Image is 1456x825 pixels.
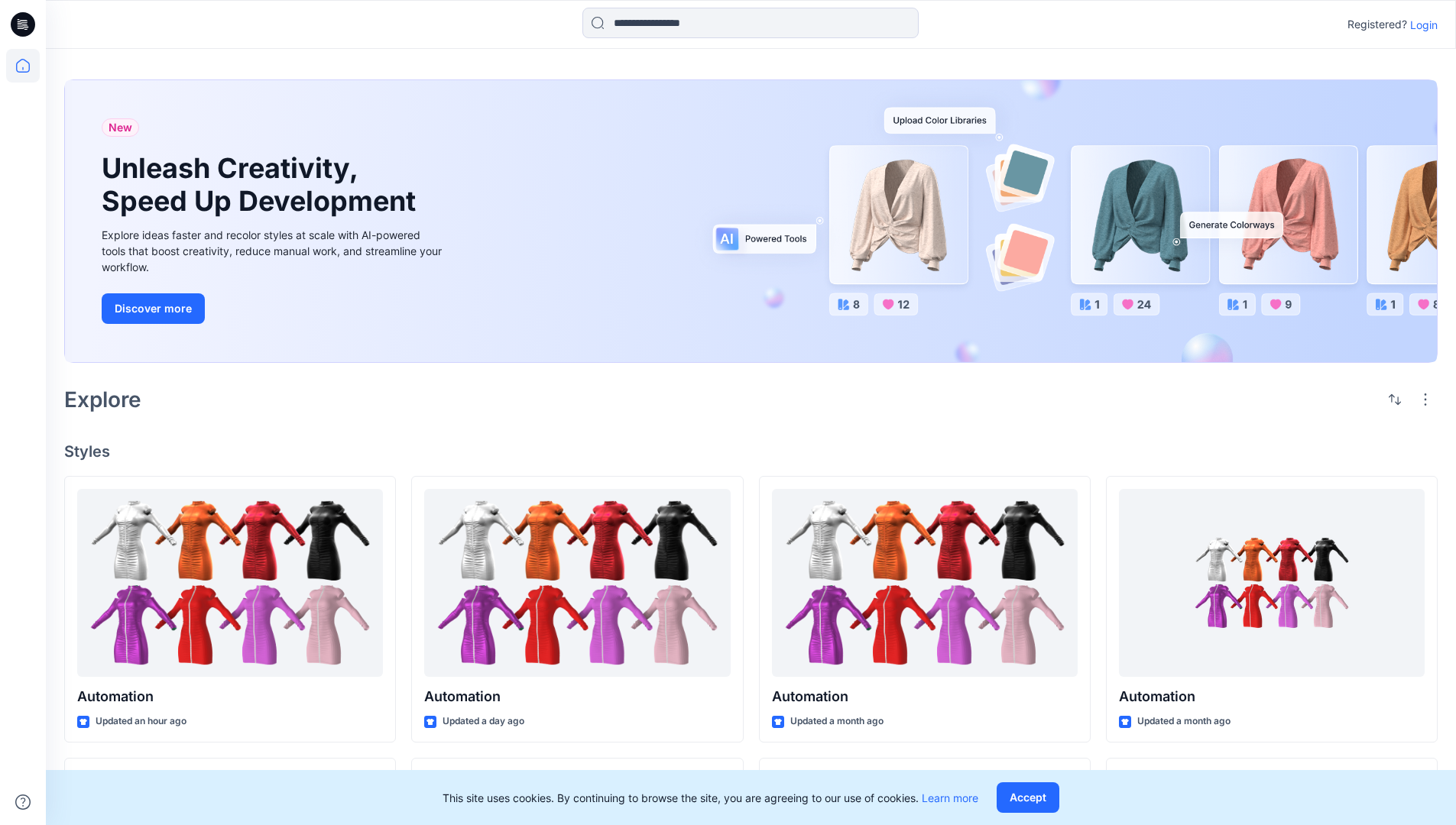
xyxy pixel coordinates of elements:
[790,713,884,730] p: Updated a month ago
[109,118,132,137] span: New
[772,686,1078,707] p: Automation
[1119,489,1425,678] a: Automation
[443,790,978,806] p: This site uses cookies. By continuing to browse the site, you are agreeing to our use of cookies.
[77,686,383,707] p: Automation
[443,713,524,730] p: Updated a day ago
[102,293,205,324] button: Discover more
[424,489,730,678] a: Automation
[997,782,1059,813] button: Accept
[1119,686,1425,707] p: Automation
[1410,17,1438,33] p: Login
[1347,15,1407,34] p: Registered?
[64,442,1438,461] h4: Styles
[102,227,446,275] div: Explore ideas faster and recolor styles at scale with AI-powered tools that boost creativity, red...
[922,791,978,804] a: Learn more
[77,489,383,678] a: Automation
[64,387,141,412] h2: Explore
[102,152,423,218] h1: Unleash Creativity, Speed Up Development
[1137,713,1231,730] p: Updated a month ago
[772,489,1078,678] a: Automation
[102,293,446,324] a: Discover more
[96,713,186,730] p: Updated an hour ago
[424,686,730,707] p: Automation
